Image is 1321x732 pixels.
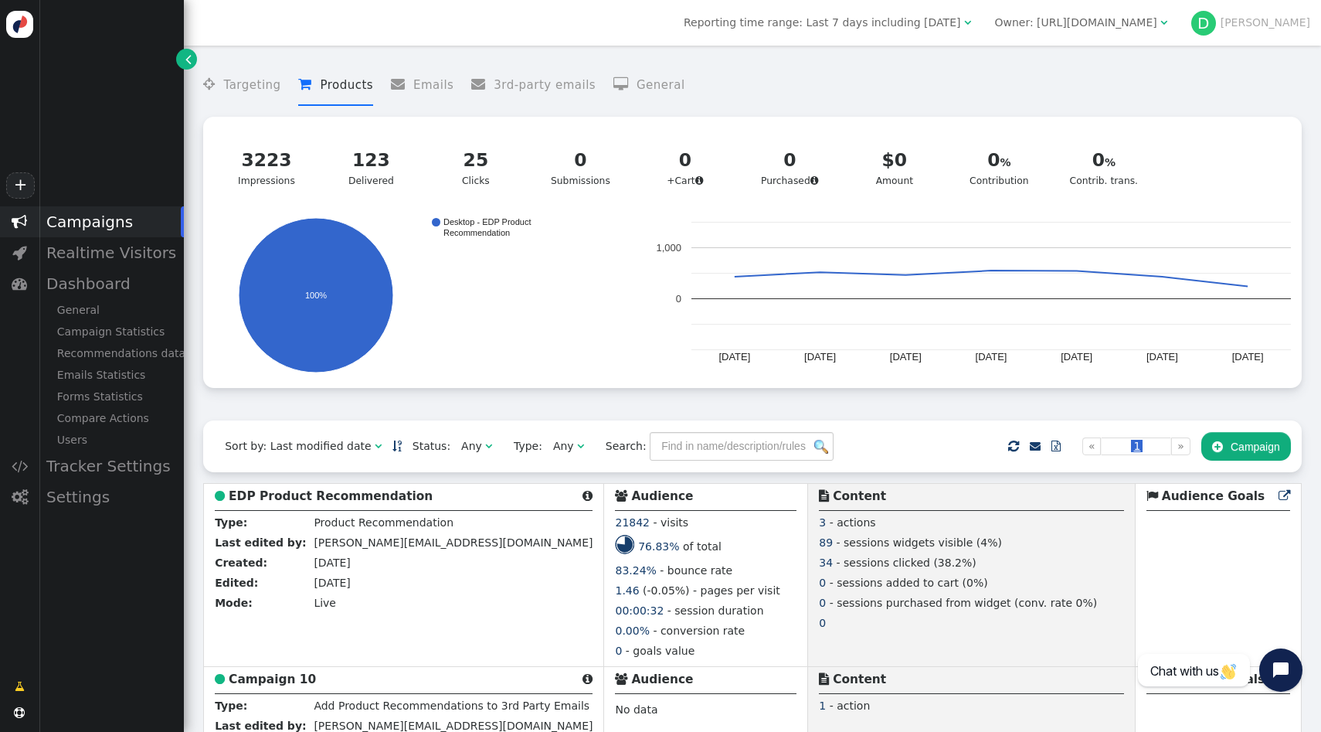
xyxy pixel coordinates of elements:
[1279,489,1290,503] a: 
[615,584,639,597] span: 1.46
[314,597,336,609] span: Live
[225,438,371,455] div: Sort by: Last modified date
[626,645,694,657] span: - goals value
[4,672,36,700] a: 
[215,577,258,589] b: Edited:
[314,577,350,589] span: [DATE]
[391,77,413,91] span: 
[333,147,409,189] div: Delivered
[1056,138,1151,198] a: 0Contrib. trans.
[448,642,514,654] span: Send stat.
[324,138,419,198] a: 123Delivered
[837,557,976,569] span: - sessions clicked (38.2%)
[203,65,280,106] li: Targeting
[314,557,350,569] span: [DATE]
[12,489,28,505] span: 
[39,364,184,386] div: Emails Statistics
[1146,351,1178,363] text: [DATE]
[298,77,320,91] span: 
[1066,147,1143,189] div: Contrib. trans.
[15,679,25,695] span: 
[533,138,628,198] a: 0Submissions
[392,441,402,451] span: Sorted in descending order
[647,147,724,174] div: 0
[333,147,409,174] div: 123
[399,642,438,654] span: Copy
[6,172,34,199] a: +
[485,441,492,451] span: 
[215,536,306,549] b: Last edited by:
[615,604,664,617] span: 00:00:32
[1191,11,1216,36] div: D
[305,291,327,300] text: 100%
[1146,490,1158,502] span: 
[1066,147,1143,174] div: 0
[375,441,382,451] span: 
[631,672,693,686] b: Audience
[345,641,389,653] span: Delete
[615,645,622,657] span: 0
[215,720,306,732] b: Last edited by:
[438,147,514,174] div: 25
[219,138,314,198] a: 3223Impressions
[1061,351,1092,363] text: [DATE]
[12,245,27,260] span: 
[12,214,27,230] span: 
[391,65,454,106] li: Emails
[1160,17,1167,28] span: 
[653,516,688,529] span: - visits
[214,218,644,373] svg: A chart.
[1212,441,1223,453] span: 
[215,673,225,685] span: 
[684,16,960,29] span: Reporting time range: Last 7 days including [DATE]
[819,536,833,549] span: 89
[39,482,184,512] div: Settings
[215,597,253,609] b: Mode:
[1201,432,1291,460] button: Campaign
[615,703,657,716] span: No data
[656,242,681,254] text: 1,000
[615,490,627,502] span: 
[39,268,184,299] div: Dashboard
[176,49,197,70] a: 
[961,147,1037,189] div: Contribution
[438,147,514,189] div: Clicks
[857,147,933,189] div: Amount
[228,640,263,656] a: Edit
[443,217,531,226] text: Desktop - EDP Product
[833,672,886,686] b: Content
[819,577,826,589] span: 0
[645,218,1291,373] div: A chart.
[819,516,826,529] span: 3
[1162,489,1265,503] b: Audience Goals
[39,206,184,237] div: Campaigns
[964,17,971,28] span: 
[448,640,514,656] a: Send stat.
[314,700,589,712] span: Add Product Recommendations to 3rd Party Emails
[215,700,247,712] b: Type:
[833,489,886,503] b: Content
[830,516,876,529] span: - actions
[830,577,988,589] span: - sessions added to cart (0%)
[39,321,184,342] div: Campaign Statistics
[12,458,28,474] span: 
[804,351,836,363] text: [DATE]
[650,432,834,460] input: Find in name/description/rules
[542,147,619,189] div: Submissions
[228,642,239,653] span: 
[448,642,459,653] span: 
[1041,432,1071,460] a: 
[314,536,593,549] span: [PERSON_NAME][EMAIL_ADDRESS][DOMAIN_NAME]
[203,77,223,91] span: 
[553,438,574,455] div: Any
[819,490,829,502] span: 
[39,342,184,364] div: Recommendations data
[185,51,192,67] span: 
[643,584,689,597] span: (-0.05%)
[847,138,942,198] a: $0Amount
[39,429,184,451] div: Users
[675,293,681,305] text: 0
[637,138,732,198] a: 0+Cart
[229,147,305,189] div: Impressions
[814,440,828,454] img: icon_search.png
